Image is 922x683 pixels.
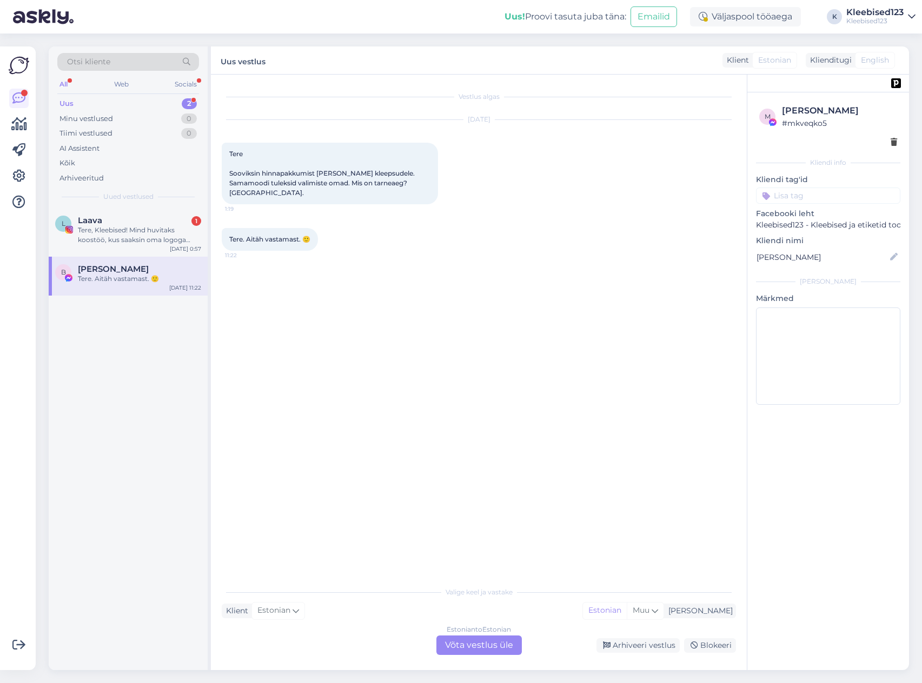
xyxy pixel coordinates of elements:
[861,55,889,66] span: English
[61,268,66,276] span: B
[756,235,900,246] p: Kliendi nimi
[78,274,201,284] div: Tere. Aitäh vastamast. 🙂
[59,158,75,169] div: Kõik
[173,77,199,91] div: Socials
[222,115,736,124] div: [DATE]
[690,7,801,26] div: Väljaspool tööaega
[170,245,201,253] div: [DATE] 0:57
[757,251,888,263] input: Lisa nimi
[756,188,900,204] input: Lisa tag
[846,8,904,17] div: Kleebised123
[505,10,626,23] div: Proovi tasuta juba täna:
[222,587,736,597] div: Valige keel ja vastake
[222,92,736,102] div: Vestlus algas
[891,78,901,88] img: pd
[57,77,70,91] div: All
[229,235,310,243] span: Tere. Aitäh vastamast. 🙂
[59,98,74,109] div: Uus
[756,208,900,219] p: Facebooki leht
[447,625,511,634] div: Estonian to Estonian
[221,53,266,68] label: Uus vestlus
[257,605,290,617] span: Estonian
[583,602,627,619] div: Estonian
[229,150,416,197] span: Tere Sooviksin hinnapakkumist [PERSON_NAME] kleepsudele. Samamoodi tuleksid valimiste omad. Mis o...
[756,293,900,304] p: Märkmed
[59,128,112,139] div: Tiimi vestlused
[182,98,197,109] div: 2
[59,113,113,124] div: Minu vestlused
[765,112,771,120] span: m
[225,205,266,213] span: 1:19
[756,174,900,185] p: Kliendi tag'id
[59,173,104,184] div: Arhiveeritud
[9,55,29,76] img: Askly Logo
[62,219,65,227] span: L
[756,158,900,168] div: Kliendi info
[112,77,131,91] div: Web
[181,113,197,124] div: 0
[436,635,522,655] div: Võta vestlus üle
[191,216,201,226] div: 1
[806,55,852,66] div: Klienditugi
[103,192,154,202] span: Uued vestlused
[846,8,916,25] a: Kleebised123Kleebised123
[782,117,897,129] div: # mkveqko5
[59,143,100,154] div: AI Assistent
[722,55,749,66] div: Klient
[684,638,736,653] div: Blokeeri
[225,251,266,259] span: 11:22
[782,104,897,117] div: [PERSON_NAME]
[78,225,201,245] div: Tere, Kleebised! Mind huvitaks koostöö, kus saaksin oma logoga kleepsud autoüritustel näidata. Kä...
[596,638,680,653] div: Arhiveeri vestlus
[78,216,102,225] span: Laava
[846,17,904,25] div: Kleebised123
[631,6,677,27] button: Emailid
[505,11,525,22] b: Uus!
[633,605,649,615] span: Muu
[827,9,842,24] div: K
[222,605,248,617] div: Klient
[756,219,900,231] p: Kleebised123 - Kleebised ja etiketid toodetele ning kleebised autodele.
[67,56,110,68] span: Otsi kliente
[181,128,197,139] div: 0
[78,264,149,274] span: Birgit Nee
[758,55,791,66] span: Estonian
[664,605,733,617] div: [PERSON_NAME]
[169,284,201,292] div: [DATE] 11:22
[756,277,900,286] div: [PERSON_NAME]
